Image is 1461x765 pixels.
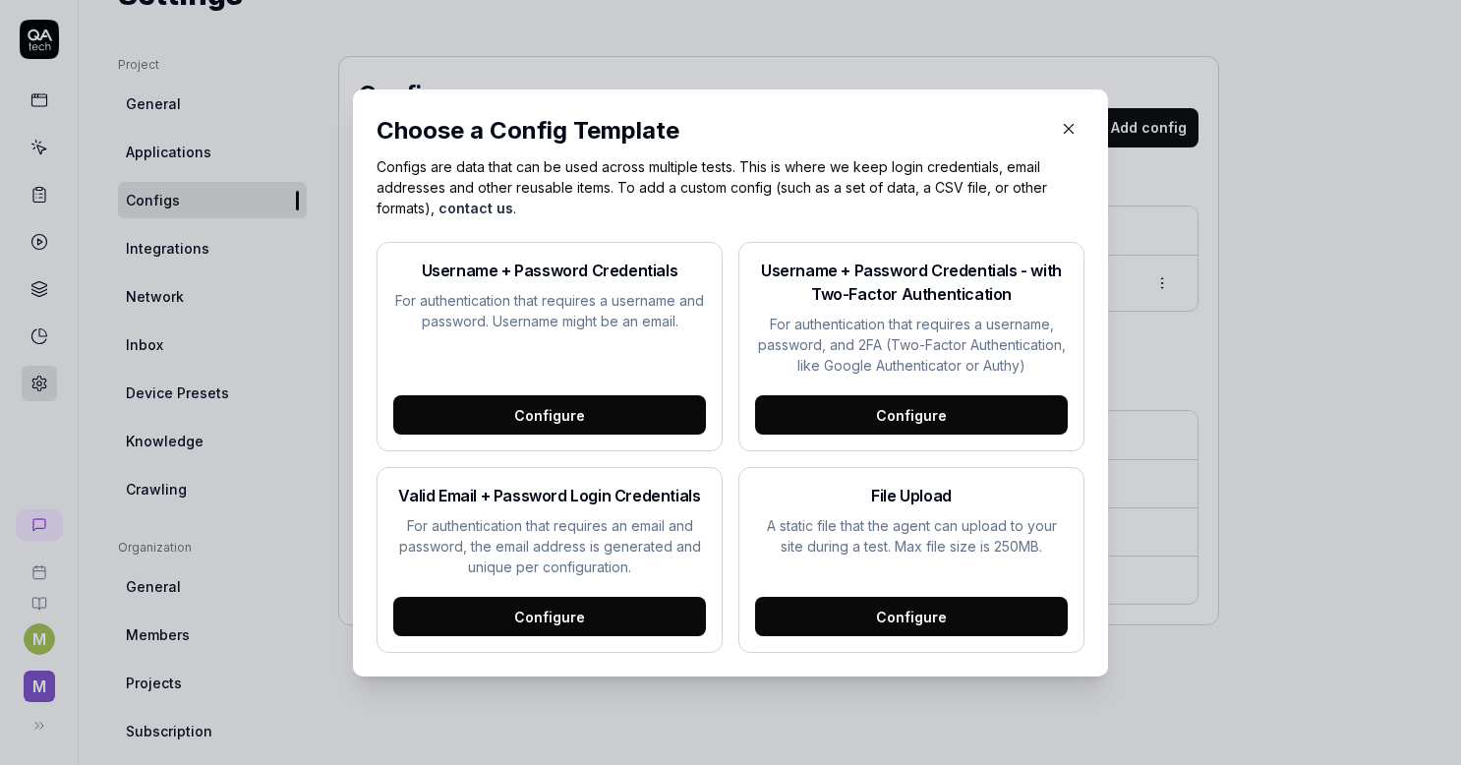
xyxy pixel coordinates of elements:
[755,314,1068,376] p: For authentication that requires a username, password, and 2FA (Two-Factor Authentication, like G...
[755,597,1068,636] div: Configure
[377,113,1045,148] div: Choose a Config Template
[393,259,706,282] h2: Username + Password Credentials
[755,484,1068,507] h2: File Upload
[1053,113,1084,145] button: Close Modal
[438,200,513,216] a: contact us
[755,259,1068,306] h2: Username + Password Credentials - with Two-Factor Authentication
[738,467,1084,653] button: File UploadA static file that the agent can upload to your site during a test. Max file size is 2...
[393,290,706,331] p: For authentication that requires a username and password. Username might be an email.
[377,467,723,653] button: Valid Email + Password Login CredentialsFor authentication that requires an email and password, t...
[393,515,706,577] p: For authentication that requires an email and password, the email address is generated and unique...
[738,242,1084,451] button: Username + Password Credentials - with Two-Factor AuthenticationFor authentication that requires ...
[393,597,706,636] div: Configure
[755,395,1068,435] div: Configure
[377,156,1084,218] p: Configs are data that can be used across multiple tests. This is where we keep login credentials,...
[393,395,706,435] div: Configure
[377,242,723,451] button: Username + Password CredentialsFor authentication that requires a username and password. Username...
[393,484,706,507] h2: Valid Email + Password Login Credentials
[755,515,1068,557] p: A static file that the agent can upload to your site during a test. Max file size is 250MB.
